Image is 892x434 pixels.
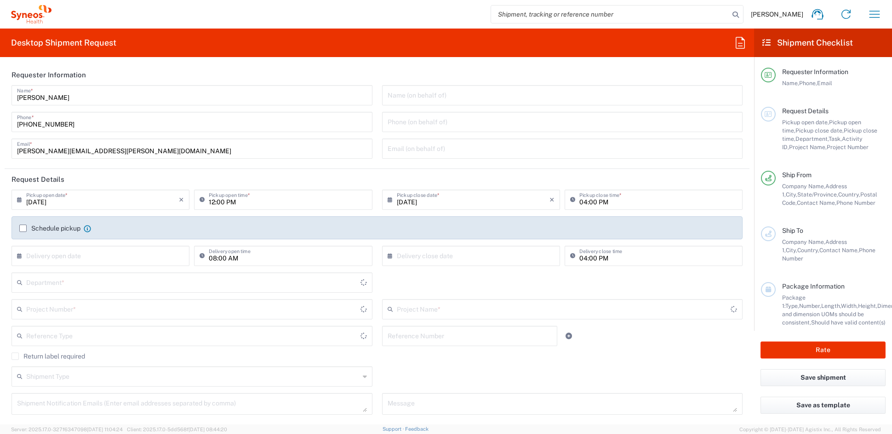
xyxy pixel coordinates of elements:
[838,191,860,198] span: Country,
[827,144,869,150] span: Project Number
[797,247,819,254] span: Country,
[821,302,841,309] span: Length,
[11,353,85,360] label: Return label required
[127,427,227,432] span: Client: 2025.17.0-5dd568f
[829,135,842,142] span: Task,
[782,119,829,126] span: Pickup open date,
[782,227,803,234] span: Ship To
[819,247,859,254] span: Contact Name,
[782,107,829,115] span: Request Details
[762,37,853,48] h2: Shipment Checklist
[383,426,406,432] a: Support
[786,247,797,254] span: City,
[19,225,80,232] label: Schedule pickup
[782,238,825,245] span: Company Name,
[836,199,875,206] span: Phone Number
[782,171,812,179] span: Ship From
[549,192,555,207] i: ×
[751,10,803,18] span: [PERSON_NAME]
[739,425,881,434] span: Copyright © [DATE]-[DATE] Agistix Inc., All Rights Reserved
[491,6,729,23] input: Shipment, tracking or reference number
[11,175,64,184] h2: Request Details
[795,127,844,134] span: Pickup close date,
[786,191,797,198] span: City,
[841,302,858,309] span: Width,
[799,302,821,309] span: Number,
[785,302,799,309] span: Type,
[405,426,429,432] a: Feedback
[782,183,825,190] span: Company Name,
[797,199,836,206] span: Contact Name,
[11,427,123,432] span: Server: 2025.17.0-327f6347098
[782,68,848,75] span: Requester Information
[789,144,827,150] span: Project Name,
[795,135,829,142] span: Department,
[11,70,86,80] h2: Requester Information
[782,294,806,309] span: Package 1:
[760,341,886,359] button: Rate
[11,37,116,48] h2: Desktop Shipment Request
[799,80,817,87] span: Phone,
[760,397,886,414] button: Save as template
[189,427,227,432] span: [DATE] 08:44:20
[782,283,845,290] span: Package Information
[797,191,838,198] span: State/Province,
[87,427,123,432] span: [DATE] 11:04:24
[817,80,832,87] span: Email
[179,192,184,207] i: ×
[782,80,799,87] span: Name,
[811,319,886,326] span: Should have valid content(s)
[858,302,877,309] span: Height,
[760,369,886,386] button: Save shipment
[562,330,575,342] a: Add Reference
